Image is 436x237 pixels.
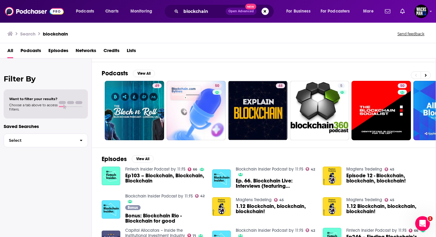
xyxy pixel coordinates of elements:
span: 1 [428,216,433,221]
span: Charts [105,7,118,16]
a: Credits [103,46,119,58]
h2: Filter By [4,74,88,83]
a: Blockchain Insider Podcast by 11:FS [236,228,303,233]
img: Bonus: Blockchain Rio - Blockchain for good [102,200,120,219]
span: 42 [311,168,315,171]
button: Select [4,134,88,147]
span: 50 [400,83,404,89]
img: User Profile [415,5,428,18]
span: 45 [390,199,394,201]
a: PodcastsView All [102,70,155,77]
button: View All [132,155,154,163]
span: Bonus [128,206,138,209]
h3: blockchain [43,31,68,37]
span: 66 [414,229,418,232]
span: More [363,7,374,16]
a: Blockchain Insider Podcast by 11:FS [236,167,303,172]
span: 45 [390,168,394,171]
span: 45 [279,199,284,201]
button: open menu [126,6,160,16]
a: Episodes [48,46,68,58]
a: Charts [101,6,122,16]
a: 42 [306,228,315,232]
a: 45 [274,198,284,202]
a: 66 [188,167,197,171]
img: Episode 12 - Blockchain, blockchain, blockchain! [323,167,341,185]
span: New [245,4,256,9]
span: 50 [215,83,219,89]
a: 45 [385,167,395,171]
a: 50 [351,81,411,140]
img: Ep. 66. Blockchain Live: Interviews (featuring Blockchain.com & Chorum) [212,169,231,188]
a: All [7,46,13,58]
a: Ep103 – Blockchain, Blockchain, Blockchain [125,173,205,183]
span: 49 [155,83,159,89]
img: 1.12 Blockchain, blockchain, blockchain! [212,197,231,216]
span: Choose a tab above to access filters. [9,103,58,111]
a: Magtens Tredeling [346,197,382,202]
span: Want to filter your results? [9,97,58,101]
iframe: Intercom live chat [415,216,430,231]
img: Ep103 – Blockchain, Blockchain, Blockchain [102,167,120,185]
p: Saved Searches [4,123,88,129]
button: open menu [282,6,318,16]
span: Open Advanced [228,10,254,13]
span: Networks [76,46,96,58]
a: Magtens Tredeling [346,167,382,172]
h2: Episodes [102,155,127,163]
a: 5 [338,83,345,88]
a: Show notifications dropdown [398,6,407,17]
span: Select [4,138,75,142]
img: 1.12 Blockchain, blockchain, blockchain! [323,197,341,216]
a: Fintech Insider Podcast by 11:FS [125,167,185,172]
span: Podcasts [76,7,94,16]
a: 66 [409,229,419,232]
a: EpisodesView All [102,155,154,163]
img: Podchaser - Follow, Share and Rate Podcasts [5,6,64,17]
a: 42 [195,194,205,198]
a: 49 [152,83,162,88]
a: Show notifications dropdown [382,6,393,17]
span: Logged in as WachsmanNY [415,5,428,18]
a: Ep. 66. Blockchain Live: Interviews (featuring Blockchain.com & Chorum) [236,178,315,189]
a: Bonus: Blockchain Rio - Blockchain for good [125,213,205,224]
a: 5 [290,81,349,140]
h3: Search [20,31,36,37]
a: Blockchain Insider Podcast by 11:FS [125,194,193,199]
a: 42 [306,167,315,171]
a: 50 [167,81,226,140]
span: 42 [200,195,205,197]
a: 1.12 Blockchain, blockchain, blockchain! [346,204,426,214]
button: open menu [359,6,381,16]
span: Monitoring [130,7,152,16]
span: 1.12 Blockchain, blockchain, blockchain! [236,204,315,214]
a: 50 [212,83,222,88]
a: 50 [398,83,407,88]
button: View All [133,70,155,77]
a: 45 [385,198,395,202]
span: For Business [286,7,310,16]
button: open menu [72,6,102,16]
span: For Podcasters [321,7,350,16]
input: Search podcasts, credits, & more... [181,6,226,16]
span: 5 [340,83,342,89]
a: Episode 12 - Blockchain, blockchain, blockchain! [346,173,426,183]
a: Fintech Insider Podcast by 11:FS [346,228,406,233]
a: Lists [127,46,136,58]
button: Send feedback [396,31,426,36]
button: Show profile menu [415,5,428,18]
h2: Podcasts [102,70,128,77]
a: Magtens Tredeling [236,197,272,202]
